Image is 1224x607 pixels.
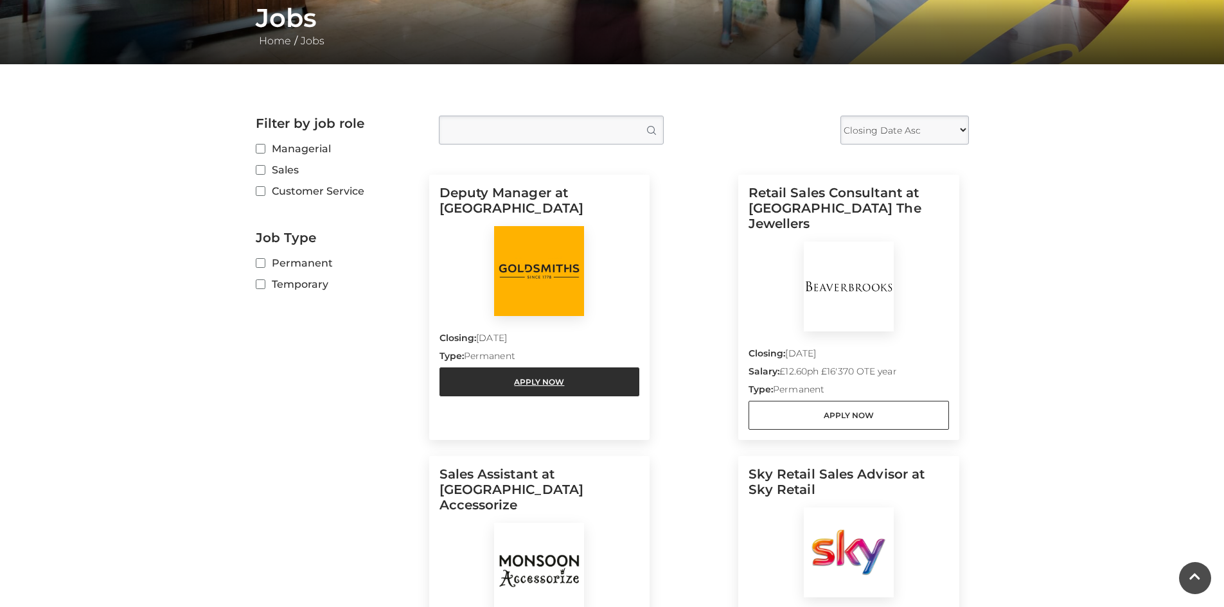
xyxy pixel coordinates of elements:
[439,332,477,344] strong: Closing:
[256,3,969,33] h1: Jobs
[256,255,420,271] label: Permanent
[749,365,780,377] strong: Salary:
[749,347,949,365] p: [DATE]
[256,276,420,292] label: Temporary
[439,350,464,362] strong: Type:
[749,185,949,242] h5: Retail Sales Consultant at [GEOGRAPHIC_DATA] The Jewellers
[804,242,894,331] img: BeaverBrooks The Jewellers
[749,383,949,401] p: Permanent
[494,226,584,316] img: Goldsmiths
[439,466,640,523] h5: Sales Assistant at [GEOGRAPHIC_DATA] Accessorize
[749,466,949,507] h5: Sky Retail Sales Advisor at Sky Retail
[256,35,294,47] a: Home
[246,3,979,49] div: /
[439,367,640,396] a: Apply Now
[256,116,420,131] h2: Filter by job role
[749,401,949,430] a: Apply Now
[256,162,420,178] label: Sales
[256,230,420,245] h2: Job Type
[439,331,640,349] p: [DATE]
[749,347,786,359] strong: Closing:
[256,183,420,199] label: Customer Service
[439,185,640,226] h5: Deputy Manager at [GEOGRAPHIC_DATA]
[439,349,640,367] p: Permanent
[256,141,420,157] label: Managerial
[749,365,949,383] p: £12.60ph £16'370 OTE year
[804,507,894,597] img: Sky Retail
[297,35,328,47] a: Jobs
[749,383,773,395] strong: Type:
